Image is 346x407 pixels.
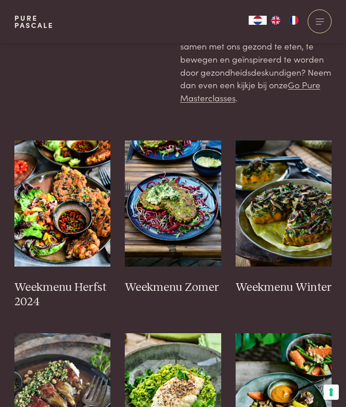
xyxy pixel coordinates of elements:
a: PurePascale [14,14,54,29]
img: Weekmenu Herfst 2024 [14,140,111,267]
a: Go Pure Masterclasses [180,78,320,104]
img: Weekmenu Winter [236,140,332,267]
a: NL [249,16,267,25]
a: FR [285,16,303,25]
ul: Language list [267,16,303,25]
a: Weekmenu Winter Weekmenu Winter [236,140,332,295]
h3: Weekmenu Zomer [125,280,221,295]
div: Language [249,16,267,25]
p: Vind je het trouwens fijn om een week samen met ons gezond te eten, te bewegen en geïnspireerd te... [180,27,332,104]
button: Uw voorkeuren voor toestemming voor trackingtechnologieën [323,384,339,400]
a: Weekmenu Zomer Weekmenu Zomer [125,140,221,295]
img: Weekmenu Zomer [125,140,221,267]
h3: Weekmenu Winter [236,280,332,295]
aside: Language selected: Nederlands [249,16,303,25]
a: Weekmenu Herfst 2024 Weekmenu Herfst 2024 [14,140,111,310]
a: EN [267,16,285,25]
h3: Weekmenu Herfst 2024 [14,280,111,309]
